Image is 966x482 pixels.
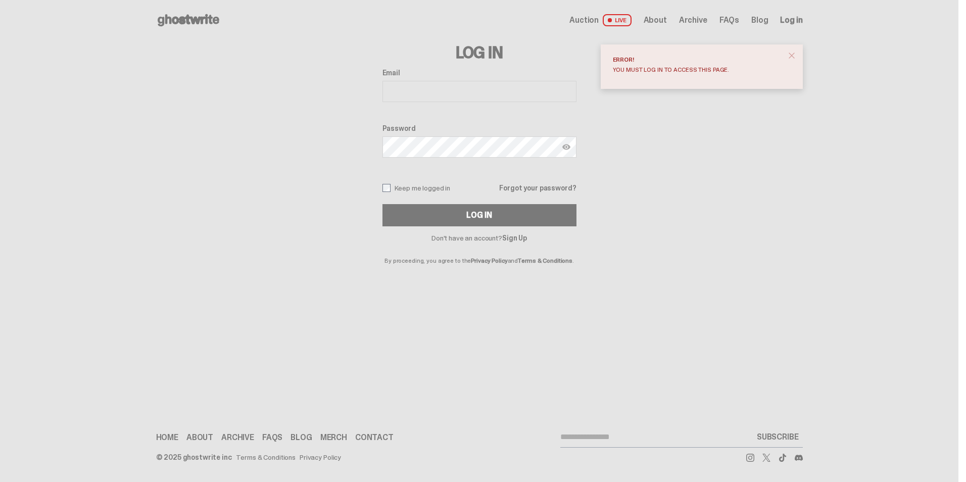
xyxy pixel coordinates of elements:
a: Sign Up [502,233,527,243]
label: Email [382,69,576,77]
a: Auction LIVE [569,14,631,26]
a: Terms & Conditions [518,257,572,265]
img: Show password [562,143,570,151]
a: Archive [679,16,707,24]
div: Error! [613,57,783,63]
span: Auction [569,16,599,24]
a: About [186,433,213,442]
div: Log In [466,211,492,219]
a: Home [156,433,178,442]
a: Blog [291,433,312,442]
a: FAQs [262,433,282,442]
a: Log in [780,16,802,24]
a: Privacy Policy [300,454,341,461]
a: Archive [221,433,254,442]
a: Merch [320,433,347,442]
button: close [783,46,801,65]
a: Contact [355,433,394,442]
a: About [644,16,667,24]
button: SUBSCRIBE [753,427,803,447]
a: Blog [751,16,768,24]
p: Don't have an account? [382,234,576,242]
label: Password [382,124,576,132]
button: Log In [382,204,576,226]
h3: Log In [382,44,576,61]
div: © 2025 ghostwrite inc [156,454,232,461]
p: By proceeding, you agree to the and . [382,242,576,264]
input: Keep me logged in [382,184,391,192]
div: You must log in to access this page. [613,67,783,73]
a: Privacy Policy [471,257,507,265]
a: Terms & Conditions [236,454,296,461]
span: LIVE [603,14,632,26]
label: Keep me logged in [382,184,451,192]
a: Forgot your password? [499,184,576,191]
a: FAQs [719,16,739,24]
